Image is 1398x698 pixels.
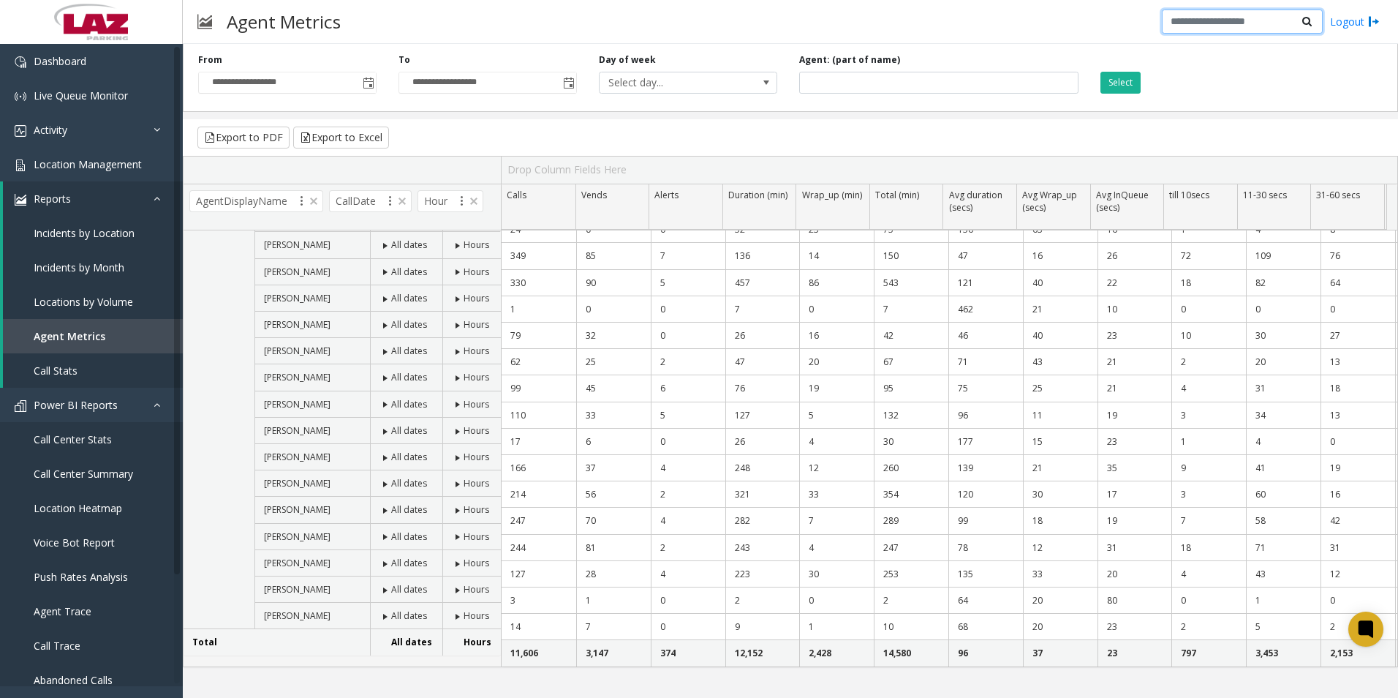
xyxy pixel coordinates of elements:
span: Push Rates Analysis [34,570,128,584]
span: All dates [391,503,427,516]
td: 26 [725,429,800,455]
td: 2 [651,349,725,375]
td: 21 [1097,349,1172,375]
span: All dates [391,266,427,278]
td: 214 [502,481,576,508]
td: 31 [1320,535,1395,561]
td: 12 [1320,561,1395,588]
td: 4 [1171,375,1246,402]
td: 3 [502,588,576,614]
td: 244 [502,535,576,561]
span: 11-30 secs [1243,189,1287,201]
td: 2 [874,588,948,614]
span: Dashboard [34,54,86,68]
span: Agent Trace [34,604,91,618]
td: 58 [1246,508,1320,534]
td: 4 [1246,429,1320,455]
td: 34 [1246,402,1320,429]
span: [PERSON_NAME] [264,371,330,383]
td: 4 [651,455,725,481]
td: 21 [1023,455,1097,481]
span: All dates [391,477,427,489]
td: 5 [651,270,725,296]
td: 1 [799,614,874,640]
td: 33 [576,402,651,429]
span: Drop Column Fields Here [507,162,627,176]
span: Vends [581,189,607,201]
span: [PERSON_NAME] [264,557,330,569]
td: 23 [1097,429,1172,455]
td: 16 [1097,217,1172,243]
td: 177 [948,429,1023,455]
td: 41 [1246,455,1320,481]
span: Hours [464,609,489,622]
span: All dates [391,371,427,383]
span: Hours [464,583,489,596]
a: Incidents by Month [3,250,183,285]
td: 31 [1097,535,1172,561]
td: 0 [799,296,874,323]
td: 1 [1246,588,1320,614]
td: 2 [1171,349,1246,375]
td: 135 [948,561,1023,588]
td: 14 [799,243,874,269]
span: Call Trace [34,639,80,653]
td: 7 [725,296,800,323]
td: 0 [651,296,725,323]
td: 139 [948,455,1023,481]
td: 247 [502,508,576,534]
img: 'icon' [15,91,26,102]
td: 14 [502,614,576,640]
td: 150 [874,243,948,269]
span: All dates [391,609,427,622]
td: 67 [874,349,948,375]
td: 1 [1171,217,1246,243]
span: All dates [391,451,427,463]
td: 16 [799,323,874,349]
span: Total (min) [875,189,919,201]
td: 16 [1320,481,1395,508]
td: 78 [948,535,1023,561]
label: Agent: (part of name) [799,53,900,67]
td: 247 [874,535,948,561]
a: Reports [3,181,183,216]
td: 45 [576,375,651,402]
span: All dates [391,557,427,569]
td: 248 [725,455,800,481]
td: 17 [1097,481,1172,508]
span: Agent Metrics [34,329,105,343]
td: 110 [502,402,576,429]
td: 8 [1320,217,1395,243]
td: 0 [576,296,651,323]
span: Avg duration (secs) [949,189,1002,214]
span: All dates [391,345,427,357]
td: 21 [1023,296,1097,323]
td: 42 [1320,508,1395,534]
td: 2 [1171,614,1246,640]
span: [PERSON_NAME] [264,503,330,516]
td: 64 [1320,270,1395,296]
span: 31-60 secs [1316,189,1360,201]
td: 10 [1097,296,1172,323]
td: 64 [948,588,1023,614]
td: 5 [1246,614,1320,640]
span: [PERSON_NAME] [264,424,330,437]
td: 23 [1097,614,1172,640]
td: 2 [651,535,725,561]
td: 121 [948,270,1023,296]
span: All dates [391,318,427,331]
td: 27 [1320,323,1395,349]
td: 136 [725,243,800,269]
td: 32 [576,323,651,349]
td: 75 [948,375,1023,402]
span: Hours [464,424,489,437]
td: 5 [799,402,874,429]
span: All dates [391,398,427,410]
span: Call Stats [34,364,78,378]
td: 21 [1097,375,1172,402]
td: 354 [874,481,948,508]
img: 'icon' [15,125,26,137]
span: Hours [464,371,489,383]
td: 0 [651,429,725,455]
td: 26 [725,323,800,349]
